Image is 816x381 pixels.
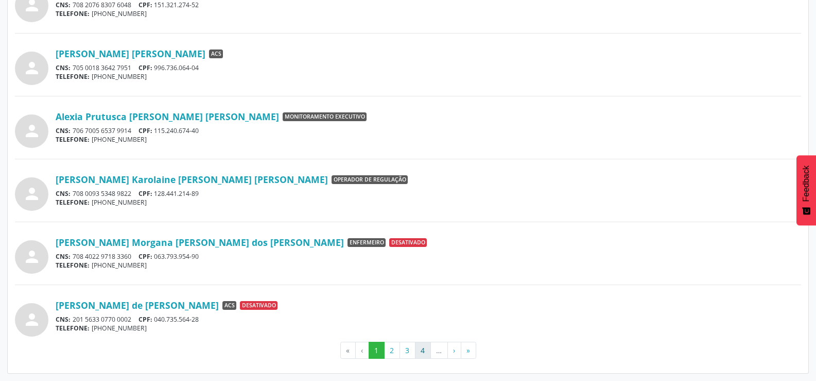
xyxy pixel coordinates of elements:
a: [PERSON_NAME] de [PERSON_NAME] [56,300,219,311]
span: CPF: [138,126,152,135]
button: Feedback - Mostrar pesquisa [796,155,816,225]
span: CNS: [56,126,71,135]
div: 708 0093 5348 9822 128.441.214-89 [56,189,801,198]
button: Go to page 4 [415,342,431,359]
div: [PHONE_NUMBER] [56,198,801,207]
span: Enfermeiro [348,238,386,247]
span: CNS: [56,252,71,261]
div: 708 4022 9718 3360 063.793.954-90 [56,252,801,261]
span: TELEFONE: [56,135,90,144]
button: Go to page 2 [384,342,400,359]
span: Desativado [240,301,277,310]
div: 201 5633 0770 0002 040.735.564-28 [56,315,801,324]
div: [PHONE_NUMBER] [56,135,801,144]
i: person [23,185,41,203]
span: ACS [222,301,236,310]
a: [PERSON_NAME] [PERSON_NAME] [56,48,205,59]
a: [PERSON_NAME] Morgana [PERSON_NAME] dos [PERSON_NAME] [56,237,344,248]
div: 708 2076 8307 6048 151.321.274-52 [56,1,801,9]
span: Desativado [389,238,427,247]
span: Operador de regulação [332,175,408,185]
span: ACS [209,49,223,59]
span: CNS: [56,315,71,324]
ul: Pagination [15,342,801,359]
i: person [23,247,41,266]
span: CPF: [138,63,152,72]
span: Feedback [802,165,811,202]
div: [PHONE_NUMBER] [56,261,801,270]
a: [PERSON_NAME] Karolaine [PERSON_NAME] [PERSON_NAME] [56,174,328,185]
span: TELEFONE: [56,72,90,81]
div: [PHONE_NUMBER] [56,9,801,18]
span: CNS: [56,63,71,72]
span: CPF: [138,252,152,261]
span: CPF: [138,315,152,324]
button: Go to page 3 [400,342,415,359]
i: person [23,122,41,140]
div: 705 0018 3642 7951 996.736.064-04 [56,63,801,72]
span: Monitoramento Executivo [283,112,367,122]
button: Go to next page [447,342,461,359]
span: CPF: [138,189,152,198]
span: CPF: [138,1,152,9]
div: [PHONE_NUMBER] [56,324,801,333]
span: TELEFONE: [56,324,90,333]
span: TELEFONE: [56,198,90,207]
button: Go to page 1 [369,342,385,359]
span: TELEFONE: [56,9,90,18]
span: CNS: [56,189,71,198]
span: TELEFONE: [56,261,90,270]
a: Alexia Prutusca [PERSON_NAME] [PERSON_NAME] [56,111,279,122]
div: [PHONE_NUMBER] [56,72,801,81]
div: 706 7005 6537 9914 115.240.674-40 [56,126,801,135]
i: person [23,310,41,329]
span: CNS: [56,1,71,9]
i: person [23,59,41,77]
button: Go to last page [461,342,476,359]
